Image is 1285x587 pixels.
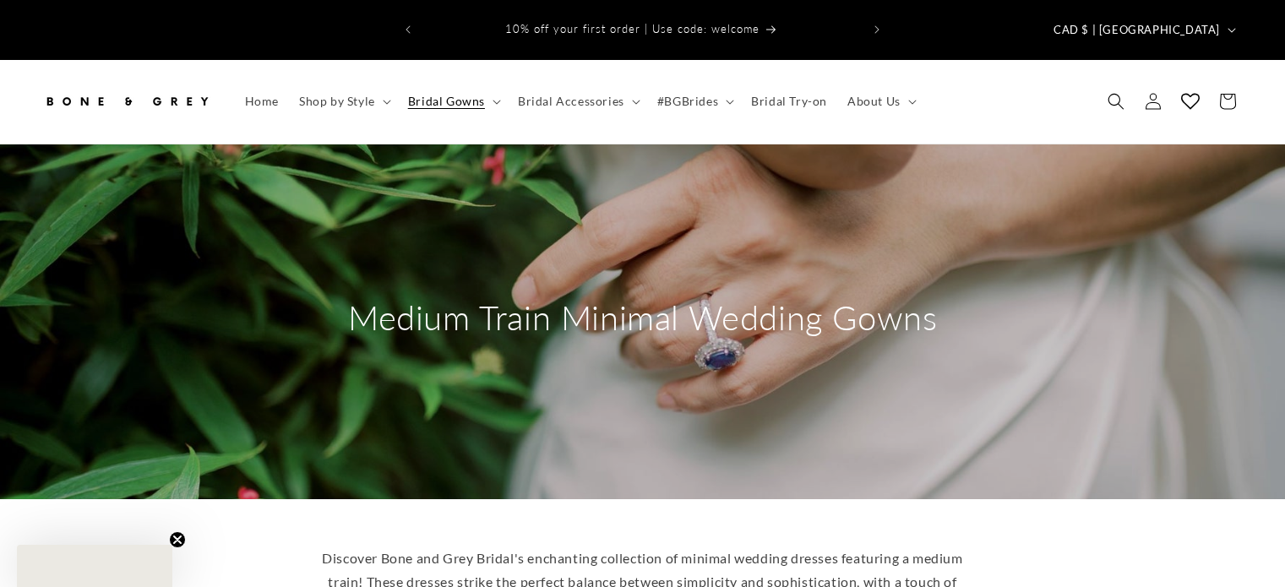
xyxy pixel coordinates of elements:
span: Bridal Try-on [751,94,827,109]
summary: Shop by Style [289,84,398,119]
span: CAD $ | [GEOGRAPHIC_DATA] [1054,22,1220,39]
div: Close teaser [17,545,172,587]
summary: #BGBrides [647,84,741,119]
span: Home [245,94,279,109]
span: Bridal Gowns [408,94,485,109]
button: CAD $ | [GEOGRAPHIC_DATA] [1043,14,1243,46]
button: Close teaser [169,531,186,548]
a: Home [235,84,289,119]
span: #BGBrides [657,94,718,109]
span: 10% off your first order | Use code: welcome [505,22,760,35]
button: Previous announcement [389,14,427,46]
h2: Medium Train Minimal Wedding Gowns [348,296,937,340]
summary: About Us [837,84,923,119]
a: Bone and Grey Bridal [36,77,218,127]
summary: Bridal Gowns [398,84,508,119]
a: Bridal Try-on [741,84,837,119]
img: Bone and Grey Bridal [42,83,211,120]
button: Next announcement [858,14,896,46]
span: Shop by Style [299,94,375,109]
span: Bridal Accessories [518,94,624,109]
summary: Bridal Accessories [508,84,647,119]
summary: Search [1097,83,1135,120]
span: About Us [847,94,901,109]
